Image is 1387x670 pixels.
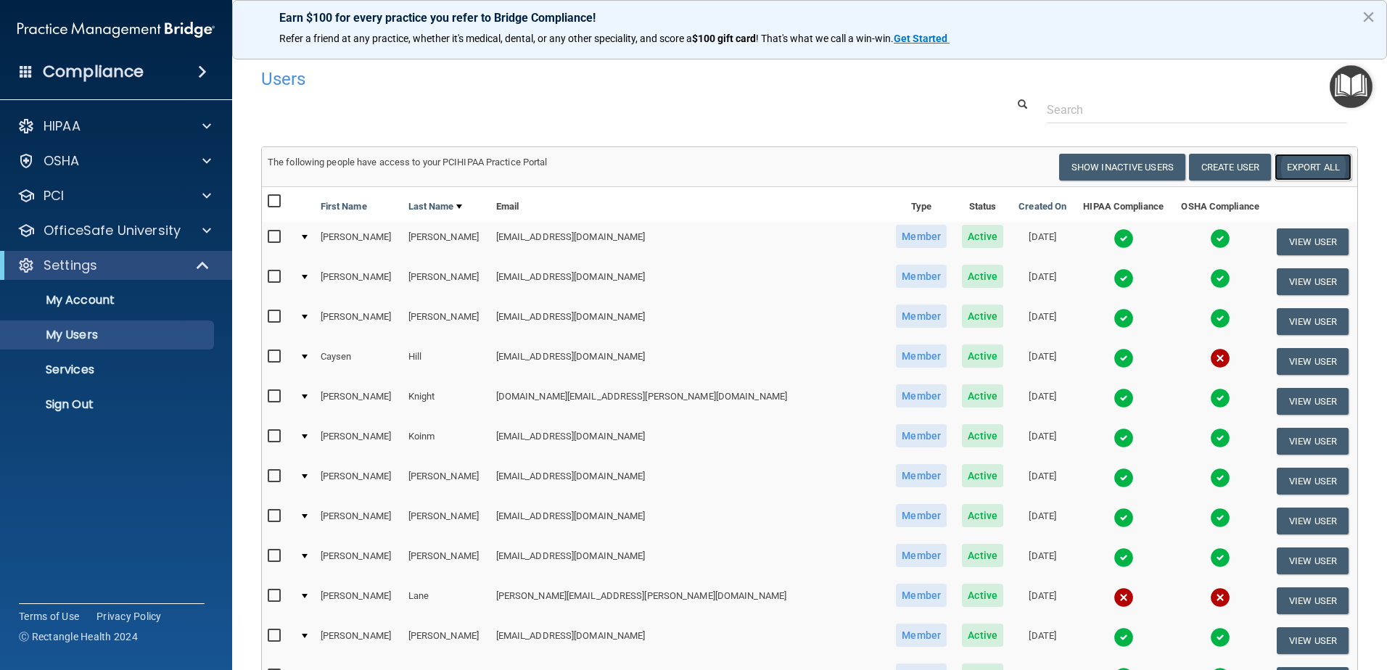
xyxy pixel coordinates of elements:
img: tick.e7d51cea.svg [1114,428,1134,448]
span: Member [896,384,947,408]
td: [EMAIL_ADDRESS][DOMAIN_NAME] [490,501,889,541]
td: [PERSON_NAME] [315,581,403,621]
button: View User [1277,547,1349,574]
span: Active [962,225,1003,248]
span: Member [896,344,947,368]
td: [PERSON_NAME][EMAIL_ADDRESS][PERSON_NAME][DOMAIN_NAME] [490,581,889,621]
td: [PERSON_NAME] [403,501,490,541]
td: [DATE] [1011,342,1074,381]
td: [PERSON_NAME] [403,461,490,501]
button: View User [1277,388,1349,415]
span: Member [896,624,947,647]
td: [DATE] [1011,621,1074,661]
p: HIPAA [44,117,81,135]
td: [EMAIL_ADDRESS][DOMAIN_NAME] [490,621,889,661]
span: Active [962,424,1003,447]
td: [PERSON_NAME] [403,262,490,302]
th: Type [888,187,954,222]
th: Email [490,187,889,222]
button: View User [1277,308,1349,335]
img: tick.e7d51cea.svg [1114,308,1134,328]
a: OSHA [17,152,211,170]
span: Member [896,424,947,447]
img: tick.e7d51cea.svg [1114,268,1134,289]
strong: $100 gift card [692,33,756,44]
span: Active [962,464,1003,487]
img: tick.e7d51cea.svg [1210,627,1230,648]
img: tick.e7d51cea.svg [1210,547,1230,568]
span: Member [896,544,947,567]
a: Export All [1275,154,1351,181]
td: [DATE] [1011,541,1074,581]
td: Koinm [403,421,490,461]
a: First Name [321,198,367,215]
td: [EMAIL_ADDRESS][DOMAIN_NAME] [490,421,889,461]
a: HIPAA [17,117,211,135]
a: Created On [1018,198,1066,215]
span: Member [896,225,947,248]
p: Sign Out [9,397,207,412]
a: Last Name [408,198,462,215]
img: PMB logo [17,15,215,44]
td: [EMAIL_ADDRESS][DOMAIN_NAME] [490,541,889,581]
img: tick.e7d51cea.svg [1210,308,1230,328]
a: Privacy Policy [96,609,162,624]
td: [EMAIL_ADDRESS][DOMAIN_NAME] [490,302,889,342]
span: Active [962,305,1003,328]
a: OfficeSafe University [17,222,211,239]
img: tick.e7d51cea.svg [1210,428,1230,448]
td: [PERSON_NAME] [315,302,403,342]
span: Active [962,624,1003,647]
span: Member [896,305,947,328]
a: Get Started [894,33,950,44]
span: Member [896,265,947,288]
h4: Users [261,70,892,88]
td: [PERSON_NAME] [315,381,403,421]
img: tick.e7d51cea.svg [1210,228,1230,249]
p: OSHA [44,152,80,170]
button: Close [1362,5,1375,28]
a: PCI [17,187,211,204]
span: Active [962,504,1003,527]
td: [EMAIL_ADDRESS][DOMAIN_NAME] [490,461,889,501]
strong: Get Started [894,33,947,44]
th: HIPAA Compliance [1074,187,1172,222]
td: [PERSON_NAME] [315,421,403,461]
td: [PERSON_NAME] [315,501,403,541]
td: [PERSON_NAME] [315,621,403,661]
span: Active [962,544,1003,567]
p: My Account [9,293,207,307]
img: tick.e7d51cea.svg [1114,468,1134,488]
td: [PERSON_NAME] [403,302,490,342]
td: [DATE] [1011,461,1074,501]
span: Member [896,464,947,487]
span: Member [896,584,947,607]
td: [PERSON_NAME] [403,541,490,581]
p: Services [9,363,207,377]
img: tick.e7d51cea.svg [1210,268,1230,289]
span: Refer a friend at any practice, whether it's medical, dental, or any other speciality, and score a [279,33,692,44]
td: [PERSON_NAME] [315,461,403,501]
img: tick.e7d51cea.svg [1210,468,1230,488]
img: tick.e7d51cea.svg [1210,388,1230,408]
td: [DATE] [1011,501,1074,541]
img: tick.e7d51cea.svg [1114,627,1134,648]
td: Knight [403,381,490,421]
td: [EMAIL_ADDRESS][DOMAIN_NAME] [490,342,889,381]
button: View User [1277,508,1349,534]
button: View User [1277,228,1349,255]
span: Active [962,344,1003,368]
td: [EMAIL_ADDRESS][DOMAIN_NAME] [490,222,889,262]
td: [DATE] [1011,421,1074,461]
button: Open Resource Center [1330,65,1372,108]
td: Caysen [315,342,403,381]
th: OSHA Compliance [1172,187,1268,222]
td: [DOMAIN_NAME][EMAIL_ADDRESS][PERSON_NAME][DOMAIN_NAME] [490,381,889,421]
button: View User [1277,348,1349,375]
p: Settings [44,257,97,274]
button: Show Inactive Users [1059,154,1185,181]
a: Settings [17,257,210,274]
td: [PERSON_NAME] [315,541,403,581]
td: [DATE] [1011,262,1074,302]
img: tick.e7d51cea.svg [1210,508,1230,528]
